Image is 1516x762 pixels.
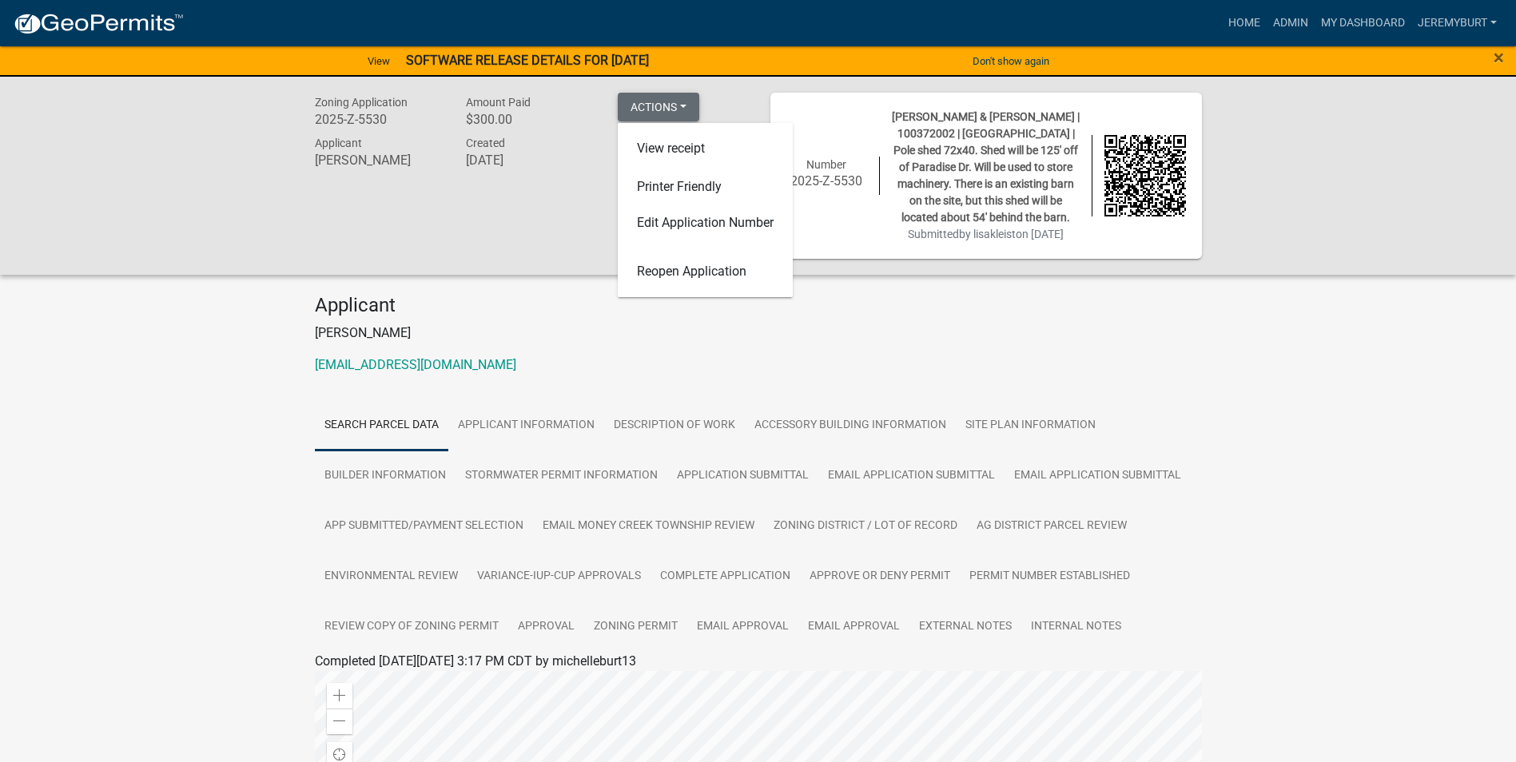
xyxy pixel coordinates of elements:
a: Email APPLICATION SUBMITTAL [818,450,1005,502]
a: Email APPROVAL [798,601,909,653]
a: External Notes [909,601,1021,653]
a: Home [1222,8,1267,38]
span: by lisakleist [959,228,1016,240]
span: Amount Paid [466,96,531,109]
a: AG DISTRICT PARCEL REVIEW [967,501,1136,552]
a: APPROVAL [508,601,584,653]
a: APPLICANT INFORMATION [448,400,604,451]
div: Actions [618,123,793,297]
span: Completed [DATE][DATE] 3:17 PM CDT by michelleburt13 [315,653,636,669]
a: Search Parcel Data [315,400,448,451]
a: PERMIT NUMBER ESTABLISHED [960,551,1140,602]
a: APP SUBMITTED/PAYMENT SELECTION [315,501,533,552]
h6: $300.00 [466,112,594,127]
a: ENVIRONMENTAL REVIEW [315,551,468,602]
button: Don't show again [966,48,1056,74]
strong: SOFTWARE RELEASE DETAILS FOR [DATE] [406,53,649,68]
span: Zoning Application [315,96,408,109]
h6: [PERSON_NAME] [315,153,443,168]
h6: 2025-Z-5530 [786,173,868,189]
h6: 2025-Z-5530 [315,112,443,127]
img: QR code [1104,135,1186,216]
a: ACCESSORY BUILDING INFORMATION [745,400,956,451]
span: Number [806,158,846,171]
a: My Dashboard [1315,8,1411,38]
a: Email MONEY CREEK TOWNSHIP REVIEW [533,501,764,552]
p: [PERSON_NAME] [315,323,1202,343]
span: [PERSON_NAME] & [PERSON_NAME] | 100372002 | [GEOGRAPHIC_DATA] | Pole shed 72x40. Shed will be 125... [892,110,1080,224]
a: Edit Application Number [618,206,793,252]
a: [EMAIL_ADDRESS][DOMAIN_NAME] [315,357,516,372]
a: APPROVE OR DENY PERMIT [800,551,960,602]
a: Printer Friendly [618,168,793,206]
span: × [1494,46,1504,69]
a: Email APPLICATION SUBMITTAL [1005,450,1191,502]
a: ZONING DISTRICT / LOT OF RECORD [764,501,967,552]
button: Actions [618,93,699,121]
a: APPLICATION SUBMITTAL [667,450,818,502]
a: SITE PLAN INFORMATION [956,400,1105,451]
a: Reopen Application [618,252,793,291]
div: Zoom out [327,708,352,734]
a: View [361,48,396,74]
a: DESCRIPTION OF WORK [604,400,745,451]
span: Applicant [315,137,362,149]
a: COMPLETE APPLICATION [651,551,800,602]
span: Created [466,137,505,149]
a: Admin [1267,8,1315,38]
a: Email APPROVAL [687,601,798,653]
div: Zoom in [327,683,352,708]
h4: Applicant [315,294,1202,317]
a: VARIANCE-IUP-CUP APPROVALS [468,551,651,602]
span: Submitted on [DATE] [908,228,1064,240]
a: JeremyBurt [1411,8,1503,38]
button: Close [1494,48,1504,67]
a: Internal Notes [1021,601,1131,653]
a: View receipt [618,129,793,168]
a: Zoning Permit [584,601,687,653]
h6: [DATE] [466,153,594,168]
a: STORMWATER PERMIT INFORMATION [456,450,667,502]
a: BUILDER INFORMATION [315,450,456,502]
a: Review Copy of Zoning Permit [315,601,508,653]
